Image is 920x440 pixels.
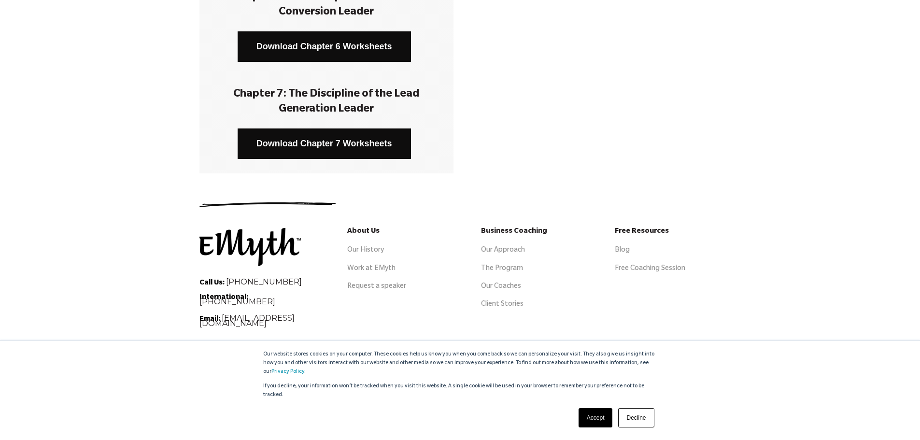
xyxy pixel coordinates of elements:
a: Accept [579,408,613,427]
a: Our Coaches [481,283,521,291]
a: [PHONE_NUMBER] [199,297,275,306]
a: Work at EMyth [347,265,396,273]
h5: Free Resources [615,228,721,237]
a: Our History [347,247,384,255]
a: [EMAIL_ADDRESS][DOMAIN_NAME] [199,313,295,328]
a: [PHONE_NUMBER] [226,277,302,286]
strong: International: [199,294,248,302]
strong: Call Us: [199,280,225,287]
h5: About Us [347,228,453,237]
a: Blog [615,247,630,255]
a: The Program [481,265,523,273]
h5: Business Coaching [481,228,587,237]
a: Download Chapter 6 Worksheets [238,31,411,62]
img: underline.svg [199,202,336,207]
h3: Chapter 7: The Discipline of the Lead Generation Leader [214,87,439,117]
p: Our website stores cookies on your computer. These cookies help us know you when you come back so... [263,350,657,376]
strong: Email: [199,316,220,324]
a: Client Stories [481,301,524,309]
p: If you decline, your information won’t be tracked when you visit this website. A single cookie wi... [263,382,657,399]
a: Privacy Policy [271,369,304,375]
a: Decline [618,408,654,427]
a: Our Approach [481,247,525,255]
a: Free Coaching Session [615,265,685,273]
img: emyth_TM logo_b_digital [199,228,301,266]
a: Request a speaker [347,283,406,291]
a: Download Chapter 7 Worksheets [238,128,411,159]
